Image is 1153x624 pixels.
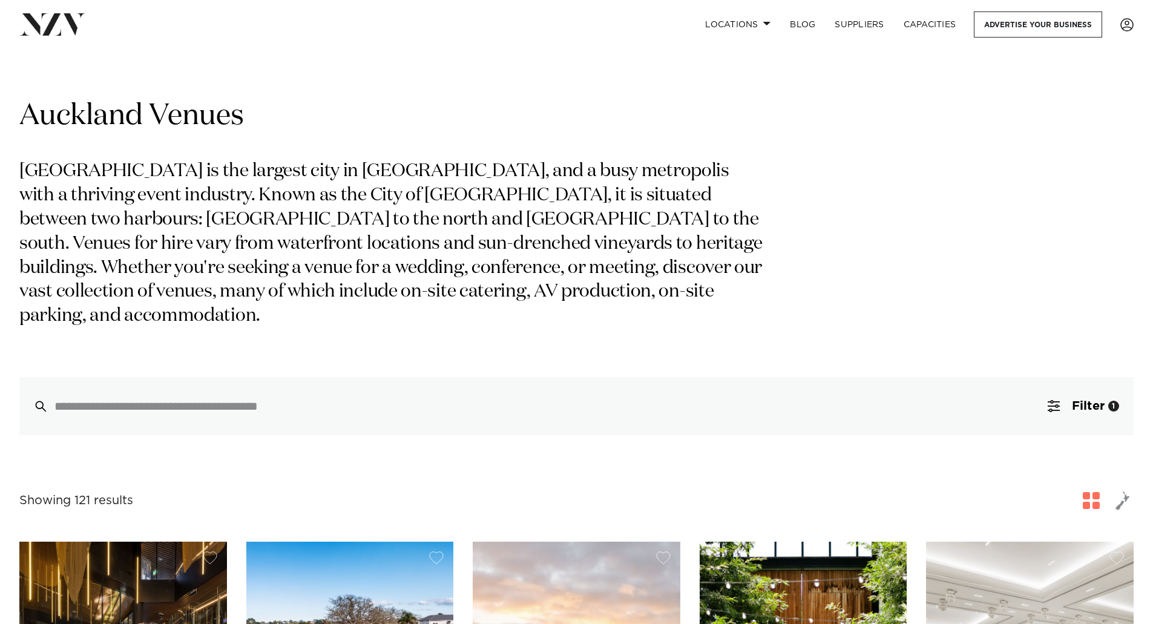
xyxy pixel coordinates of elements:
p: [GEOGRAPHIC_DATA] is the largest city in [GEOGRAPHIC_DATA], and a busy metropolis with a thriving... [19,160,767,329]
div: Showing 121 results [19,491,133,510]
a: SUPPLIERS [825,11,893,38]
a: Capacities [894,11,966,38]
button: Filter1 [1033,377,1134,435]
h1: Auckland Venues [19,97,1134,136]
a: Locations [695,11,780,38]
div: 1 [1108,401,1119,412]
img: nzv-logo.png [19,13,85,35]
a: BLOG [780,11,825,38]
a: Advertise your business [974,11,1102,38]
span: Filter [1072,400,1105,412]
